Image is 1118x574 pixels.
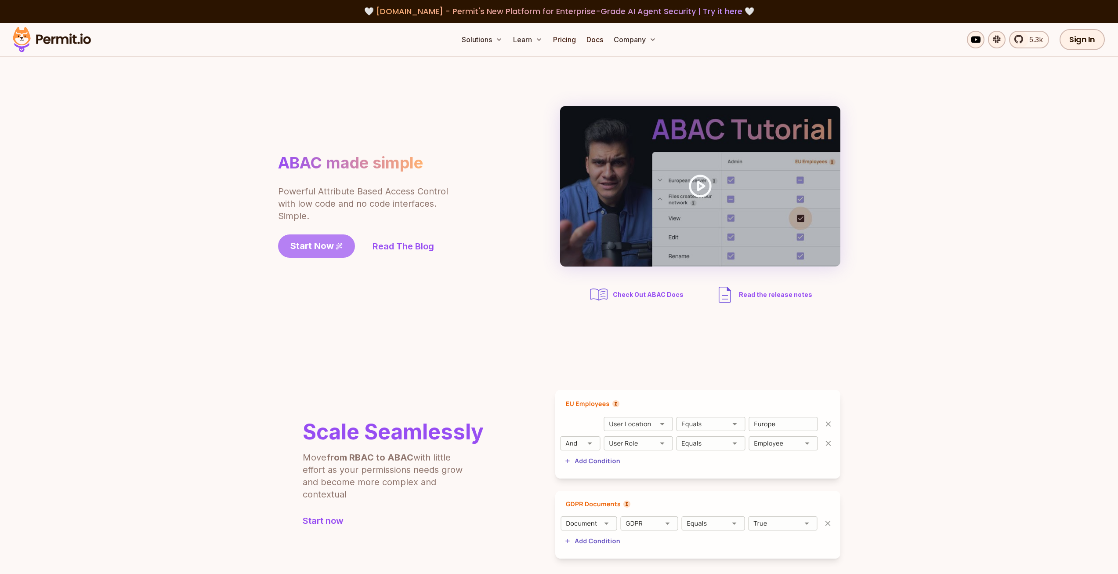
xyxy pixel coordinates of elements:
[703,6,742,17] a: Try it here
[278,153,423,173] h1: ABAC made simple
[9,25,95,55] img: Permit logo
[303,421,484,442] h2: Scale Seamlessly
[550,31,579,48] a: Pricing
[588,284,686,305] a: Check Out ABAC Docs
[613,290,684,299] span: Check Out ABAC Docs
[373,240,434,252] a: Read The Blog
[278,185,449,222] p: Powerful Attribute Based Access Control with low code and no code interfaces. Simple.
[326,452,413,463] b: from RBAC to ABAC
[714,284,812,305] a: Read the release notes
[1024,34,1043,45] span: 5.3k
[739,290,812,299] span: Read the release notes
[303,515,484,527] a: Start now
[510,31,546,48] button: Learn
[376,6,742,17] span: [DOMAIN_NAME] - Permit's New Platform for Enterprise-Grade AI Agent Security |
[588,284,609,305] img: abac docs
[458,31,506,48] button: Solutions
[21,5,1097,18] div: 🤍 🤍
[290,240,334,252] span: Start Now
[303,451,474,501] p: Move with little effort as your permissions needs grow and become more complex and contextual
[583,31,607,48] a: Docs
[610,31,660,48] button: Company
[714,284,735,305] img: description
[1060,29,1105,50] a: Sign In
[278,234,355,258] a: Start Now
[1009,31,1049,48] a: 5.3k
